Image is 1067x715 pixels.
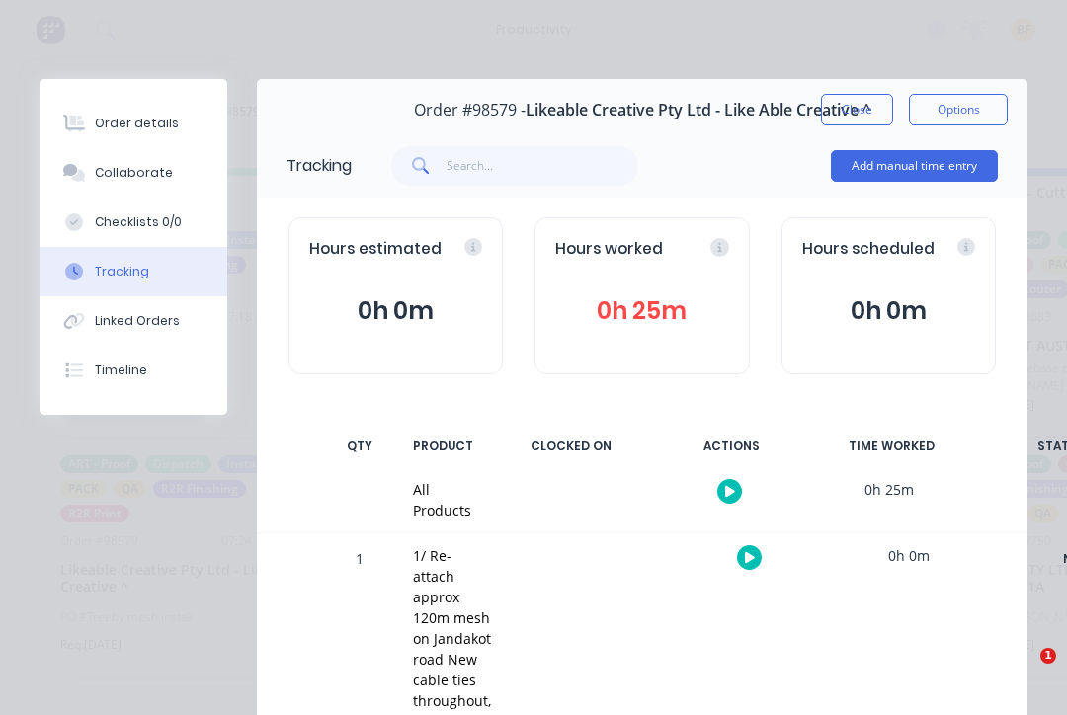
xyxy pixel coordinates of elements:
[309,238,442,261] span: Hours estimated
[835,533,983,578] div: 0h 0m
[309,292,482,330] button: 0h 0m
[95,164,173,182] div: Collaborate
[909,94,1008,125] button: Options
[95,115,179,132] div: Order details
[95,213,182,231] div: Checklists 0/0
[95,263,149,280] div: Tracking
[657,426,805,467] div: ACTIONS
[287,154,352,178] div: Tracking
[401,426,485,467] div: PRODUCT
[40,296,227,346] button: Linked Orders
[40,99,227,148] button: Order details
[40,198,227,247] button: Checklists 0/0
[40,247,227,296] button: Tracking
[40,346,227,395] button: Timeline
[802,238,935,261] span: Hours scheduled
[1040,648,1056,664] span: 1
[815,467,963,512] div: 0h 25m
[330,426,389,467] div: QTY
[413,479,471,520] div: All Products
[447,146,639,186] input: Search...
[802,292,975,330] button: 0h 0m
[831,150,998,182] button: Add manual time entry
[497,426,645,467] div: CLOCKED ON
[414,101,526,119] span: Order #98579 -
[555,292,728,330] button: 0h 25m
[95,361,147,379] div: Timeline
[1000,648,1047,695] iframe: Intercom live chat
[555,238,663,261] span: Hours worked
[817,426,965,467] div: TIME WORKED
[40,148,227,198] button: Collaborate
[95,312,180,330] div: Linked Orders
[526,101,871,119] span: Likeable Creative Pty Ltd - Like Able Creative ^
[821,94,893,125] button: Close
